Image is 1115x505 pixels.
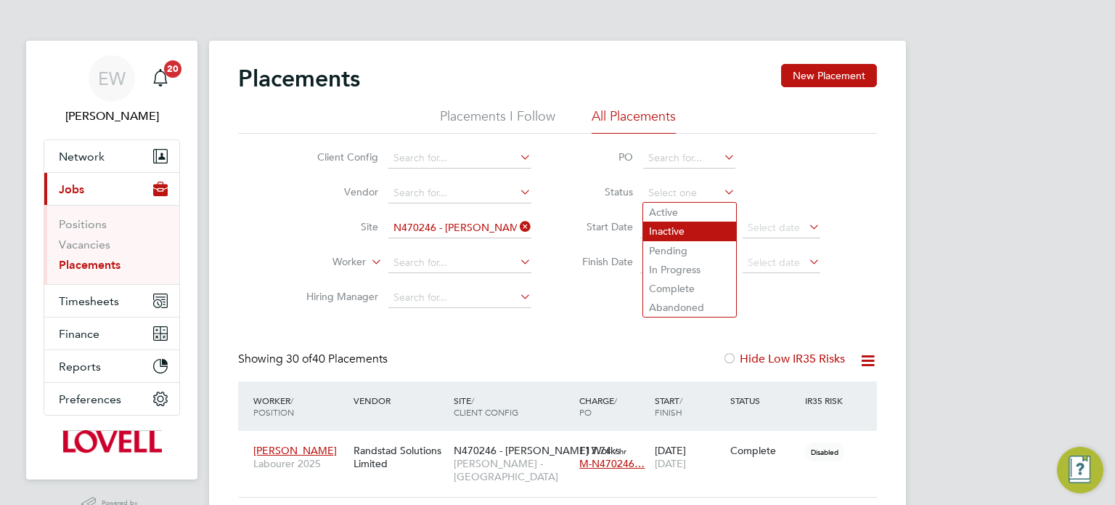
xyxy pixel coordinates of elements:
[44,108,180,125] span: Emma Wells
[388,288,531,308] input: Search for...
[98,69,126,88] span: EW
[44,140,179,172] button: Network
[253,444,337,457] span: [PERSON_NAME]
[651,387,727,425] div: Start
[388,218,531,238] input: Search for...
[1057,447,1103,493] button: Engage Resource Center
[238,64,360,93] h2: Placements
[59,238,110,251] a: Vacancies
[295,185,378,198] label: Vendor
[454,395,518,418] span: / Client Config
[59,217,107,231] a: Positions
[44,350,179,382] button: Reports
[450,387,576,425] div: Site
[250,436,877,448] a: [PERSON_NAME]Labourer 2025Randstad Solutions LimitedN470246 - [PERSON_NAME] Works[PERSON_NAME] - ...
[388,148,531,169] input: Search for...
[643,260,736,279] li: In Progress
[592,108,676,134] li: All Placements
[164,60,181,78] span: 20
[454,457,572,483] span: [PERSON_NAME] - [GEOGRAPHIC_DATA]
[643,298,736,317] li: Abandoned
[59,182,84,196] span: Jobs
[643,148,735,169] input: Search for...
[801,387,851,413] div: IR35 Risk
[295,150,378,163] label: Client Config
[44,173,179,205] button: Jobs
[44,55,180,125] a: EW[PERSON_NAME]
[250,387,350,425] div: Worker
[440,108,555,134] li: Placements I Follow
[805,443,844,461] span: Disabled
[643,203,736,222] li: Active
[44,318,179,350] button: Finance
[59,258,121,272] a: Placements
[146,55,175,102] a: 20
[576,387,651,425] div: Charge
[748,256,800,269] span: Select date
[727,387,802,413] div: Status
[643,279,736,298] li: Complete
[350,437,450,477] div: Randstad Solutions Limited
[62,430,161,453] img: lovell-logo-retina.png
[730,444,799,457] div: Complete
[26,41,197,480] nav: Main navigation
[44,205,179,284] div: Jobs
[643,241,736,260] li: Pending
[614,445,626,456] span: / hr
[350,387,450,413] div: Vendor
[388,253,531,273] input: Search for...
[748,221,800,234] span: Select date
[655,395,682,418] span: / Finish
[568,220,633,233] label: Start Date
[722,352,845,366] label: Hide Low IR35 Risks
[44,383,179,415] button: Preferences
[282,255,366,270] label: Worker
[286,352,312,366] span: 30 of
[568,185,633,198] label: Status
[44,430,180,453] a: Go to home page
[59,392,121,406] span: Preferences
[253,395,294,418] span: / Position
[579,457,645,470] span: M-N470246…
[579,444,611,457] span: £17.74
[388,183,531,203] input: Search for...
[238,352,391,367] div: Showing
[643,183,735,203] input: Select one
[253,457,346,470] span: Labourer 2025
[643,222,736,241] li: Inactive
[286,352,388,366] span: 40 Placements
[579,395,617,418] span: / PO
[295,290,378,303] label: Hiring Manager
[59,294,119,308] span: Timesheets
[454,444,620,457] span: N470246 - [PERSON_NAME] Works
[568,255,633,268] label: Finish Date
[59,327,99,341] span: Finance
[568,150,633,163] label: PO
[295,220,378,233] label: Site
[44,285,179,317] button: Timesheets
[59,360,101,373] span: Reports
[651,437,727,477] div: [DATE]
[59,150,105,163] span: Network
[781,64,877,87] button: New Placement
[655,457,686,470] span: [DATE]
